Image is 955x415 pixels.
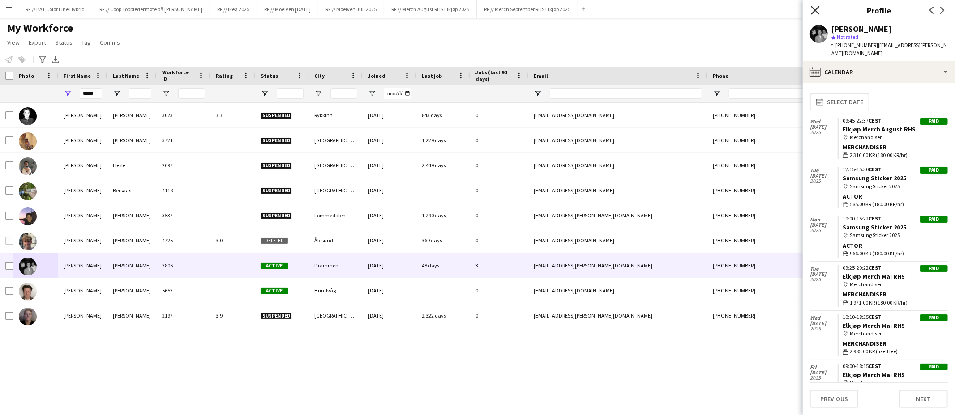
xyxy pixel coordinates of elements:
div: [EMAIL_ADDRESS][DOMAIN_NAME] [528,178,707,203]
span: Last job [422,72,442,79]
div: [PERSON_NAME] [107,253,157,278]
div: [PERSON_NAME] [58,203,107,228]
span: CEST [869,313,882,320]
span: View [7,38,20,47]
div: [PERSON_NAME] [107,278,157,303]
button: Open Filter Menu [64,89,72,97]
div: 2,322 days [416,303,470,328]
div: [PERSON_NAME] [58,178,107,203]
div: Actor [843,241,948,250]
div: 3721 [157,128,210,152]
button: RF // Moelven [DATE] [257,0,318,18]
span: 2025 [810,178,838,184]
div: [PHONE_NUMBER] [707,103,822,127]
div: Bersaas [107,178,157,203]
span: Not rated [837,34,858,40]
button: RF // Ikea 2025 [210,0,257,18]
div: Lommedalen [309,203,363,228]
div: 3806 [157,253,210,278]
div: Paid [920,118,948,125]
div: 0 [470,128,528,152]
img: Oskar Holsten [19,207,37,225]
div: [PERSON_NAME] [58,303,107,328]
span: Suspended [261,313,292,319]
span: Wed [810,119,838,124]
div: [EMAIL_ADDRESS][PERSON_NAME][DOMAIN_NAME] [528,303,707,328]
div: Paid [920,364,948,370]
div: [DATE] [363,278,416,303]
div: 3.3 [210,103,255,127]
div: 1,290 days [416,203,470,228]
div: [PERSON_NAME] [58,153,107,178]
div: 3.9 [210,303,255,328]
div: [DATE] [363,228,416,253]
div: [GEOGRAPHIC_DATA] [309,178,363,203]
div: [EMAIL_ADDRESS][PERSON_NAME][DOMAIN_NAME] [528,203,707,228]
span: CEST [869,363,882,369]
span: Fri [810,364,838,370]
div: [PERSON_NAME] [107,303,157,328]
span: t. [PHONE_NUMBER] [831,42,878,48]
span: CEST [869,264,882,271]
button: Open Filter Menu [534,89,542,97]
div: 12:15-15:30 [843,167,948,172]
div: 3 [470,253,528,278]
div: Calendar [803,61,955,83]
span: 2025 [810,375,838,381]
img: Oskar Hesle [19,157,37,175]
span: [DATE] [810,124,838,130]
span: City [314,72,325,79]
div: [GEOGRAPHIC_DATA] [309,153,363,178]
span: Active [261,288,288,294]
a: Elkjøp Merch August RHS [843,125,916,133]
div: 0 [470,228,528,253]
div: [PERSON_NAME] [107,203,157,228]
div: 0 [470,203,528,228]
div: [PERSON_NAME] [58,278,107,303]
a: Elkjøp Merch Mai RHS [843,272,905,280]
span: 2025 [810,326,838,331]
span: 2025 [810,277,838,282]
span: First Name [64,72,91,79]
span: [DATE] [810,222,838,228]
img: Oskar Eidem [19,132,37,150]
span: CEST [869,117,882,124]
span: 966.00 KR (180.00 KR/hr) [850,250,904,258]
span: Photo [19,72,34,79]
span: Status [261,72,278,79]
img: Oskar Kvamme [19,233,37,250]
div: 843 days [416,103,470,127]
button: Open Filter Menu [368,89,376,97]
div: Actor [843,192,948,200]
img: Oskar Pedersen [19,258,37,275]
div: [DATE] [363,153,416,178]
div: Paid [920,265,948,272]
div: 48 days [416,253,470,278]
input: Last Name Filter Input [129,88,151,99]
a: Elkjøp Merch Mai RHS [843,322,905,330]
span: 2025 [810,228,838,233]
app-action-btn: Advanced filters [37,54,48,65]
div: Samsung Sticker 2025 [843,182,948,191]
span: [DATE] [810,321,838,326]
span: Jobs (last 90 days) [475,69,512,82]
a: Samsung Sticker 2025 [843,174,907,182]
div: Paid [920,216,948,223]
div: [EMAIL_ADDRESS][PERSON_NAME][DOMAIN_NAME] [528,253,707,278]
div: Rykkinn [309,103,363,127]
div: [PERSON_NAME] [58,253,107,278]
a: Tag [78,37,94,48]
div: [PERSON_NAME] [107,228,157,253]
div: [DATE] [363,178,416,203]
div: [GEOGRAPHIC_DATA] [309,303,363,328]
div: [EMAIL_ADDRESS][DOMAIN_NAME] [528,103,707,127]
button: Open Filter Menu [713,89,721,97]
div: [PHONE_NUMBER] [707,128,822,152]
div: Merchandiser [843,339,948,347]
div: Hundvåg [309,278,363,303]
img: Oskar Hessen Bersaas [19,182,37,200]
button: Open Filter Menu [113,89,121,97]
span: [DATE] [810,370,838,375]
span: My Workforce [7,21,73,35]
div: 3623 [157,103,210,127]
